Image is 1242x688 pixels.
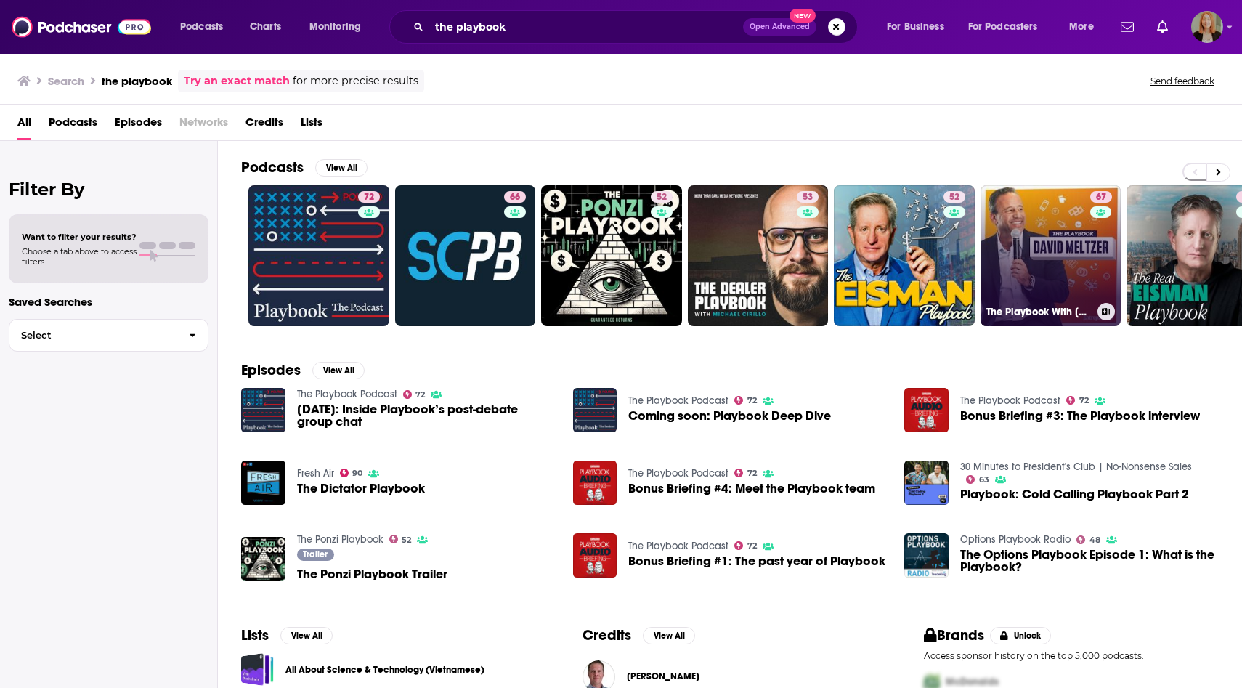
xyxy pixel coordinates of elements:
[583,626,631,644] h2: Credits
[241,158,368,177] a: PodcastsView All
[9,295,208,309] p: Saved Searches
[297,403,556,428] a: August 24, 2023: Inside Playbook’s post-debate group chat
[981,185,1121,326] a: 67The Playbook With [PERSON_NAME]
[541,185,682,326] a: 52
[395,185,536,326] a: 66
[402,537,411,543] span: 52
[293,73,418,89] span: for more precise results
[403,10,872,44] div: Search podcasts, credits, & more...
[241,626,333,644] a: ListsView All
[628,482,875,495] span: Bonus Briefing #4: Meet the Playbook team
[280,627,333,644] button: View All
[628,394,728,407] a: The Playbook Podcast
[688,185,829,326] a: 53
[887,17,944,37] span: For Business
[924,626,984,644] h2: Brands
[803,190,813,205] span: 53
[115,110,162,140] a: Episodes
[248,185,389,326] a: 72
[297,482,425,495] a: The Dictator Playbook
[297,467,334,479] a: Fresh Air
[352,470,362,477] span: 90
[301,110,322,140] a: Lists
[241,626,269,644] h2: Lists
[22,246,137,267] span: Choose a tab above to access filters.
[12,13,151,41] img: Podchaser - Follow, Share and Rate Podcasts
[747,470,757,477] span: 72
[170,15,242,39] button: open menu
[643,627,695,644] button: View All
[1115,15,1140,39] a: Show notifications dropdown
[1191,11,1223,43] span: Logged in as emckenzie
[979,477,989,483] span: 63
[1089,537,1100,543] span: 48
[628,540,728,552] a: The Playbook Podcast
[790,9,816,23] span: New
[510,190,520,205] span: 66
[241,653,274,686] a: All About Science & Technology (Vietnamese)
[241,388,285,432] img: August 24, 2023: Inside Playbook’s post-debate group chat
[1069,17,1094,37] span: More
[245,110,283,140] span: Credits
[241,361,301,379] h2: Episodes
[797,191,819,203] a: 53
[49,110,97,140] a: Podcasts
[628,555,885,567] span: Bonus Briefing #1: The past year of Playbook
[946,676,999,688] span: McDonalds
[651,191,673,203] a: 52
[904,533,949,578] img: The Options Playbook Episode 1: What is the Playbook?
[990,627,1052,644] button: Unlock
[904,388,949,432] img: Bonus Briefing #3: The Playbook interview
[960,488,1189,501] a: Playbook: Cold Calling Playbook Part 2
[1076,535,1100,544] a: 48
[628,467,728,479] a: The Playbook Podcast
[573,388,617,432] img: Coming soon: Playbook Deep Dive
[627,671,699,682] a: Drew Williams
[628,410,831,422] span: Coming soon: Playbook Deep Dive
[364,190,374,205] span: 72
[734,469,757,477] a: 72
[297,568,447,580] a: The Ponzi Playbook Trailer
[241,461,285,505] a: The Dictator Playbook
[1079,397,1089,404] span: 72
[1066,396,1089,405] a: 72
[389,535,412,543] a: 52
[415,392,425,398] span: 72
[1090,191,1112,203] a: 67
[1191,11,1223,43] img: User Profile
[960,410,1200,422] a: Bonus Briefing #3: The Playbook interview
[573,533,617,578] img: Bonus Briefing #1: The past year of Playbook
[743,18,816,36] button: Open AdvancedNew
[747,543,757,549] span: 72
[1191,11,1223,43] button: Show profile menu
[312,362,365,379] button: View All
[250,17,281,37] span: Charts
[315,159,368,177] button: View All
[285,662,484,678] a: All About Science & Technology (Vietnamese)
[949,190,959,205] span: 52
[309,17,361,37] span: Monitoring
[877,15,962,39] button: open menu
[750,23,810,31] span: Open Advanced
[960,549,1219,573] span: The Options Playbook Episode 1: What is the Playbook?
[1096,190,1106,205] span: 67
[241,537,285,581] img: The Ponzi Playbook Trailer
[179,110,228,140] span: Networks
[904,461,949,505] a: Playbook: Cold Calling Playbook Part 2
[9,179,208,200] h2: Filter By
[657,190,667,205] span: 52
[429,15,743,39] input: Search podcasts, credits, & more...
[340,469,363,477] a: 90
[297,403,556,428] span: [DATE]: Inside Playbook’s post-debate group chat
[968,17,1038,37] span: For Podcasters
[1146,75,1219,87] button: Send feedback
